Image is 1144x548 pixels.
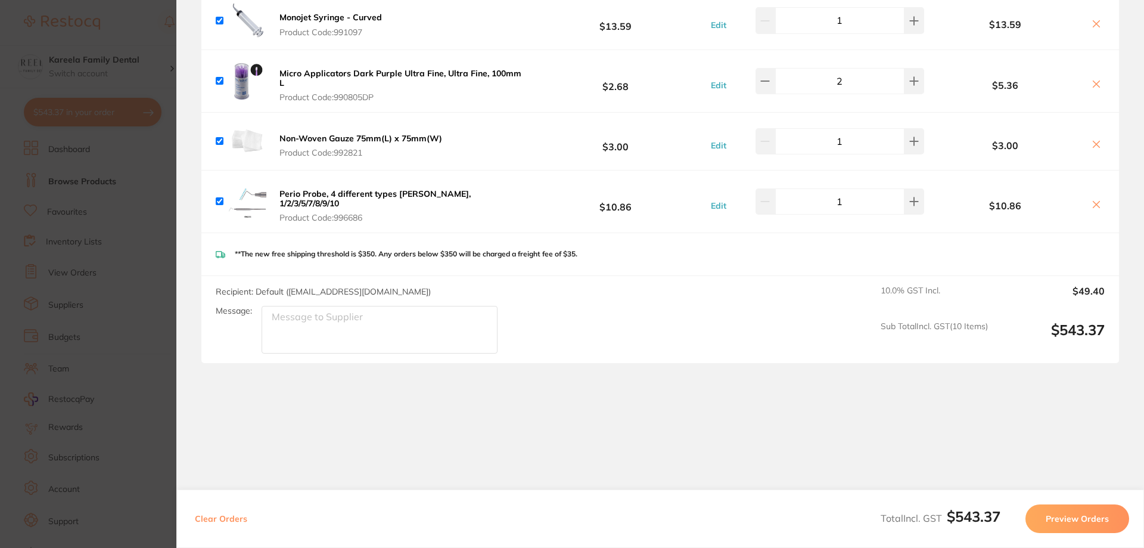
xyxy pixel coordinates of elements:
span: Recipient: Default ( [EMAIL_ADDRESS][DOMAIN_NAME] ) [216,286,431,297]
img: Y28wbmI1Yw [228,122,266,160]
output: $49.40 [997,286,1105,312]
button: Non-Woven Gauze 75mm(L) x 75mm(W) Product Code:992821 [276,133,446,158]
span: Product Code: 990805DP [279,92,523,102]
span: Product Code: 992821 [279,148,442,157]
b: $10.86 [527,191,704,213]
b: $13.59 [927,19,1083,30]
span: Sub Total Incl. GST ( 10 Items) [881,321,988,354]
span: Product Code: 991097 [279,27,382,37]
button: Perio Probe, 4 different types [PERSON_NAME], 1/2/3/5/7/8/9/10 Product Code:996686 [276,188,527,223]
img: ajF2czJtcQ [228,2,266,40]
b: Monojet Syringe - Curved [279,12,382,23]
b: $543.37 [947,507,1000,525]
img: dzlubTkzZQ [228,62,266,100]
b: $3.00 [527,130,704,152]
button: Edit [707,20,730,30]
output: $543.37 [997,321,1105,354]
b: $10.86 [927,200,1083,211]
label: Message: [216,306,252,316]
b: Non-Woven Gauze 75mm(L) x 75mm(W) [279,133,442,144]
span: 10.0 % GST Incl. [881,286,988,312]
button: Edit [707,80,730,91]
b: Perio Probe, 4 different types [PERSON_NAME], 1/2/3/5/7/8/9/10 [279,188,471,209]
button: Edit [707,200,730,211]
b: Micro Applicators Dark Purple Ultra Fine, Ultra Fine, 100mm L [279,68,521,88]
button: Edit [707,140,730,151]
button: Clear Orders [191,504,251,533]
button: Preview Orders [1025,504,1129,533]
span: Product Code: 996686 [279,213,523,222]
p: **The new free shipping threshold is $350. Any orders below $350 will be charged a freight fee of... [235,250,577,258]
span: Total Incl. GST [881,512,1000,524]
button: Monojet Syringe - Curved Product Code:991097 [276,12,386,37]
b: $3.00 [927,140,1083,151]
b: $13.59 [527,10,704,32]
b: $2.68 [527,70,704,92]
button: Micro Applicators Dark Purple Ultra Fine, Ultra Fine, 100mm L Product Code:990805DP [276,68,527,103]
b: $5.36 [927,80,1083,91]
img: OWFnaHgyYQ [228,182,266,221]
